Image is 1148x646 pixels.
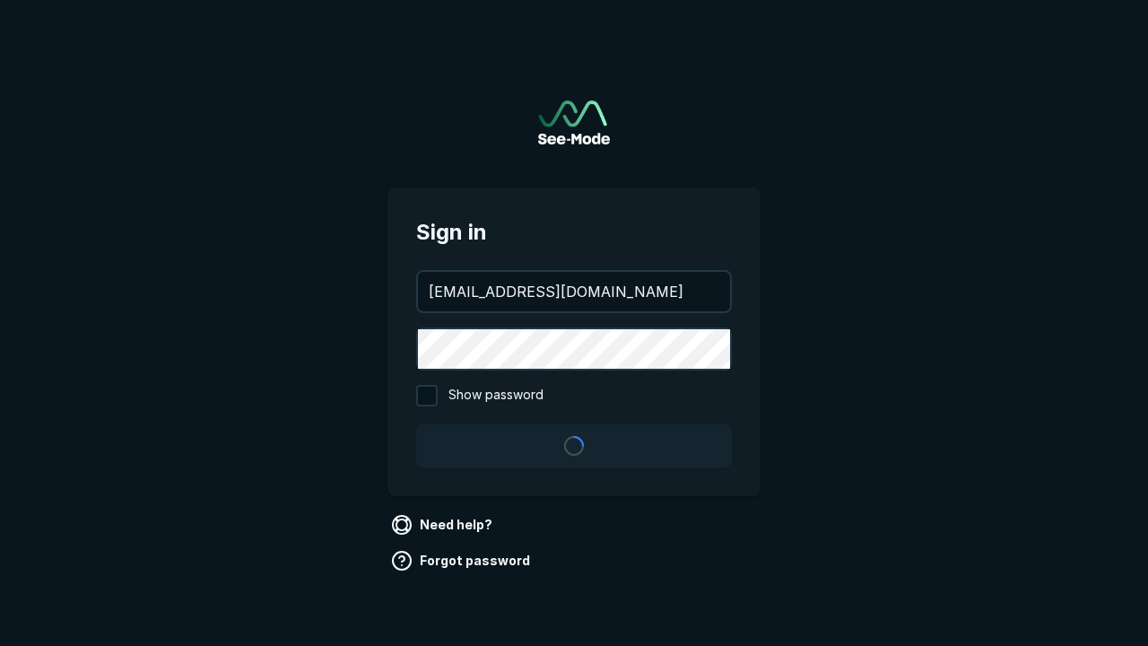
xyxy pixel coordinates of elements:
a: Forgot password [387,546,537,575]
a: Go to sign in [538,100,610,144]
span: Show password [448,385,544,406]
a: Need help? [387,511,500,539]
input: your@email.com [418,272,730,311]
span: Sign in [416,216,732,249]
img: See-Mode Logo [538,100,610,144]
